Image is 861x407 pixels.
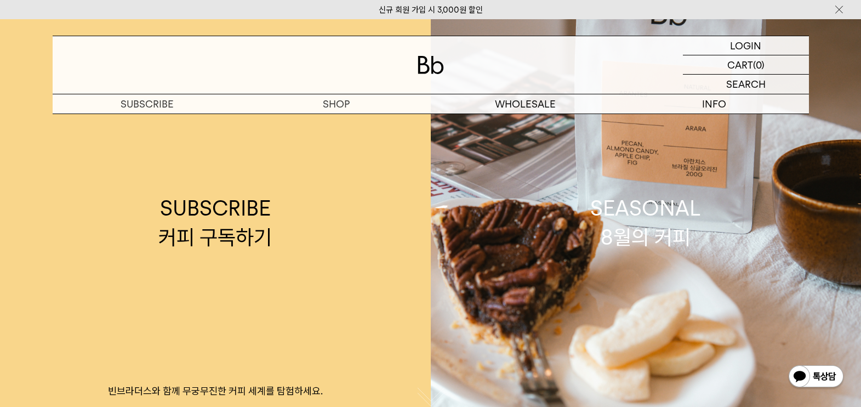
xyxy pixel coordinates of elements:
[431,94,620,114] p: WHOLESALE
[788,364,845,391] img: 카카오톡 채널 1:1 채팅 버튼
[242,94,431,114] a: SHOP
[418,56,444,74] img: 로고
[726,75,766,94] p: SEARCH
[590,194,701,252] div: SEASONAL 8월의 커피
[683,36,809,55] a: LOGIN
[379,5,483,15] a: 신규 회원 가입 시 3,000원 할인
[730,36,761,55] p: LOGIN
[53,94,242,114] a: SUBSCRIBE
[683,55,809,75] a: CART (0)
[158,194,272,252] div: SUBSCRIBE 커피 구독하기
[753,55,765,74] p: (0)
[727,55,753,74] p: CART
[620,94,809,114] p: INFO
